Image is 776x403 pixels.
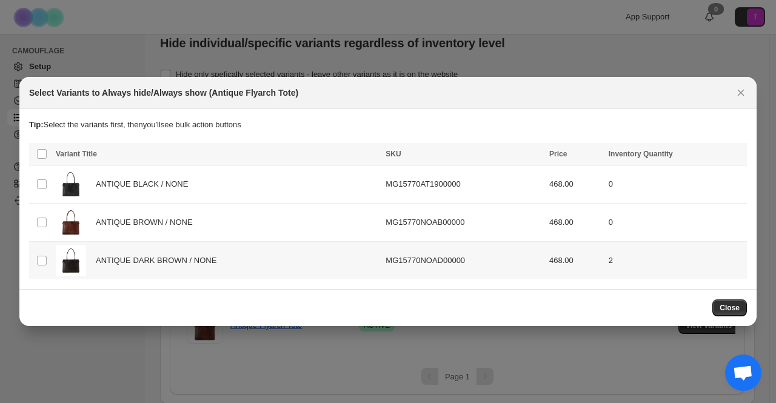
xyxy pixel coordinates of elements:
[29,87,298,99] h2: Select Variants to Always hide/Always show (Antique Flyarch Tote)
[382,242,546,280] td: MG15770NOAD00000
[56,150,97,158] span: Variant Title
[546,242,605,280] td: 468.00
[546,165,605,204] td: 468.00
[96,216,199,228] span: ANTIQUE BROWN / NONE
[56,169,86,199] img: MG15770_AT19_color_01_200x_f7d57615-2381-4f17-aabe-5809efa637a4.avif
[56,207,86,238] img: MG15770_NOAB_color_01.jpg
[386,150,401,158] span: SKU
[725,355,761,391] div: チャットを開く
[732,84,749,101] button: Close
[609,150,673,158] span: Inventory Quantity
[549,150,567,158] span: Price
[29,119,747,131] p: Select the variants first, then you'll see bulk action buttons
[382,204,546,242] td: MG15770NOAB00000
[712,299,747,316] button: Close
[382,165,546,204] td: MG15770AT1900000
[720,303,740,313] span: Close
[605,204,747,242] td: 0
[96,255,223,267] span: ANTIQUE DARK BROWN / NONE
[546,204,605,242] td: 468.00
[605,165,747,204] td: 0
[29,120,44,129] strong: Tip:
[96,178,195,190] span: ANTIQUE BLACK / NONE
[605,242,747,280] td: 2
[56,245,86,276] img: MG15770_NOAD_product_02.jpg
